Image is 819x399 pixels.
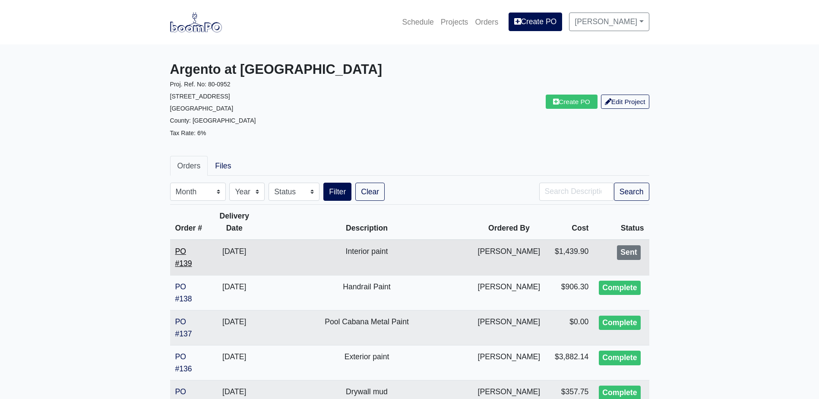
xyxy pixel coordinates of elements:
[569,13,649,31] a: [PERSON_NAME]
[473,310,546,345] td: [PERSON_NAME]
[175,317,192,338] a: PO #137
[170,156,208,176] a: Orders
[261,240,472,275] td: Interior paint
[594,205,649,240] th: Status
[473,205,546,240] th: Ordered By
[208,240,261,275] td: [DATE]
[473,275,546,310] td: [PERSON_NAME]
[208,310,261,345] td: [DATE]
[170,81,231,88] small: Proj. Ref. No: 80-0952
[261,345,472,380] td: Exterior paint
[545,275,594,310] td: $906.30
[601,95,649,109] a: Edit Project
[170,130,206,136] small: Tax Rate: 6%
[175,282,192,303] a: PO #138
[323,183,351,201] button: Filter
[545,205,594,240] th: Cost
[599,351,640,365] div: Complete
[261,275,472,310] td: Handrail Paint
[170,12,222,32] img: boomPO
[170,105,234,112] small: [GEOGRAPHIC_DATA]
[539,183,614,201] input: Search
[473,345,546,380] td: [PERSON_NAME]
[614,183,649,201] button: Search
[599,316,640,330] div: Complete
[545,310,594,345] td: $0.00
[437,13,472,32] a: Projects
[208,275,261,310] td: [DATE]
[599,281,640,295] div: Complete
[617,245,640,260] div: Sent
[208,345,261,380] td: [DATE]
[261,310,472,345] td: Pool Cabana Metal Paint
[170,93,230,100] small: [STREET_ADDRESS]
[545,240,594,275] td: $1,439.90
[170,117,256,124] small: County: [GEOGRAPHIC_DATA]
[175,352,192,373] a: PO #136
[509,13,562,31] a: Create PO
[261,205,472,240] th: Description
[208,156,238,176] a: Files
[170,205,208,240] th: Order #
[471,13,502,32] a: Orders
[398,13,437,32] a: Schedule
[355,183,385,201] a: Clear
[208,205,261,240] th: Delivery Date
[546,95,598,109] a: Create PO
[175,247,192,268] a: PO #139
[170,62,403,78] h3: Argento at [GEOGRAPHIC_DATA]
[473,240,546,275] td: [PERSON_NAME]
[545,345,594,380] td: $3,882.14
